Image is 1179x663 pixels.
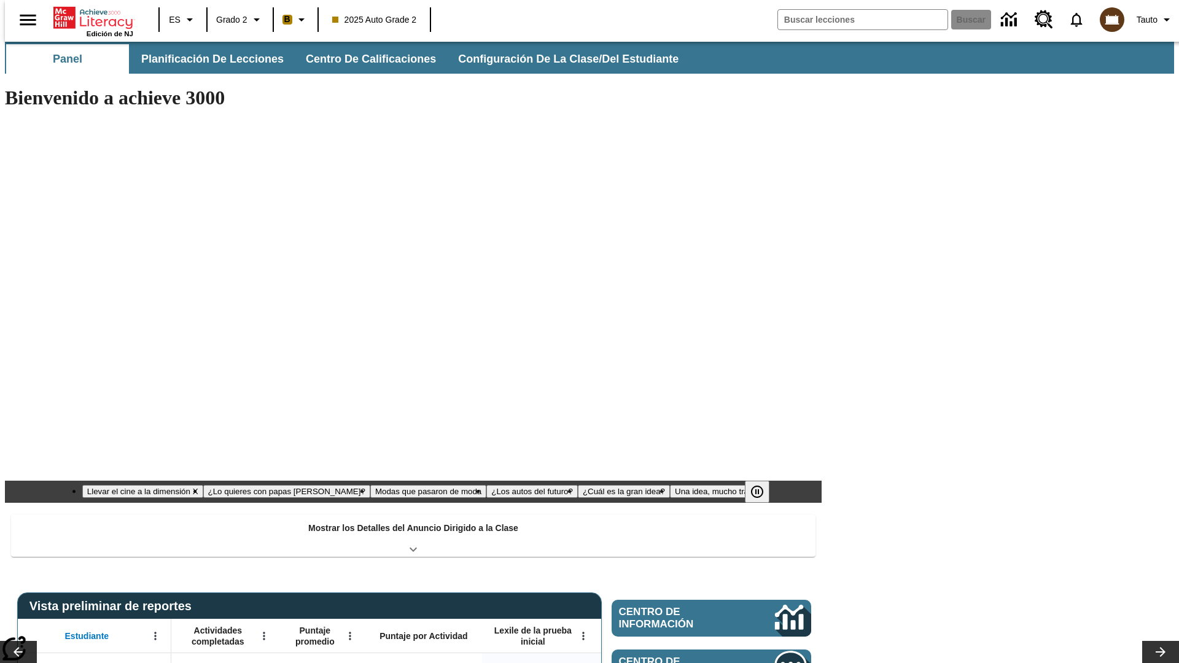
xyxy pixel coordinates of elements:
[486,485,578,498] button: Diapositiva 4 ¿Los autos del futuro?
[163,9,203,31] button: Lenguaje: ES, Selecciona un idioma
[1142,641,1179,663] button: Carrusel de lecciones, seguir
[53,4,133,37] div: Portada
[1137,14,1158,26] span: Tauto
[177,625,259,647] span: Actividades completadas
[370,485,486,498] button: Diapositiva 3 Modas que pasaron de moda
[211,9,269,31] button: Grado: Grado 2, Elige un grado
[296,44,446,74] button: Centro de calificaciones
[5,42,1174,74] div: Subbarra de navegación
[448,44,688,74] button: Configuración de la clase/del estudiante
[169,14,181,26] span: ES
[778,10,947,29] input: Buscar campo
[379,630,467,642] span: Puntaje por Actividad
[11,514,815,557] div: Mostrar los Detalles del Anuncio Dirigido a la Clase
[1060,4,1092,36] a: Notificaciones
[574,627,593,645] button: Abrir menú
[286,625,344,647] span: Puntaje promedio
[29,599,198,613] span: Vista preliminar de reportes
[994,3,1027,37] a: Centro de información
[216,14,247,26] span: Grado 2
[619,606,734,630] span: Centro de información
[670,485,769,498] button: Diapositiva 6 Una idea, mucho trabajo
[341,627,359,645] button: Abrir menú
[5,44,690,74] div: Subbarra de navegación
[284,12,290,27] span: B
[488,625,578,647] span: Lexile de la prueba inicial
[82,485,203,498] button: Diapositiva 1 Llevar el cine a la dimensión X
[1027,3,1060,36] a: Centro de recursos, Se abrirá en una pestaña nueva.
[131,44,294,74] button: Planificación de lecciones
[745,481,782,503] div: Pausar
[146,627,165,645] button: Abrir menú
[1100,7,1124,32] img: avatar image
[1092,4,1132,36] button: Escoja un nuevo avatar
[255,627,273,645] button: Abrir menú
[1132,9,1179,31] button: Perfil/Configuración
[278,9,314,31] button: Boost El color de la clase es anaranjado claro. Cambiar el color de la clase.
[87,30,133,37] span: Edición de NJ
[203,485,370,498] button: Diapositiva 2 ¿Lo quieres con papas fritas?
[5,87,822,109] h1: Bienvenido a achieve 3000
[745,481,769,503] button: Pausar
[332,14,417,26] span: 2025 Auto Grade 2
[10,2,46,38] button: Abrir el menú lateral
[65,630,109,642] span: Estudiante
[6,44,129,74] button: Panel
[53,6,133,30] a: Portada
[308,522,518,535] p: Mostrar los Detalles del Anuncio Dirigido a la Clase
[612,600,811,637] a: Centro de información
[578,485,670,498] button: Diapositiva 5 ¿Cuál es la gran idea?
